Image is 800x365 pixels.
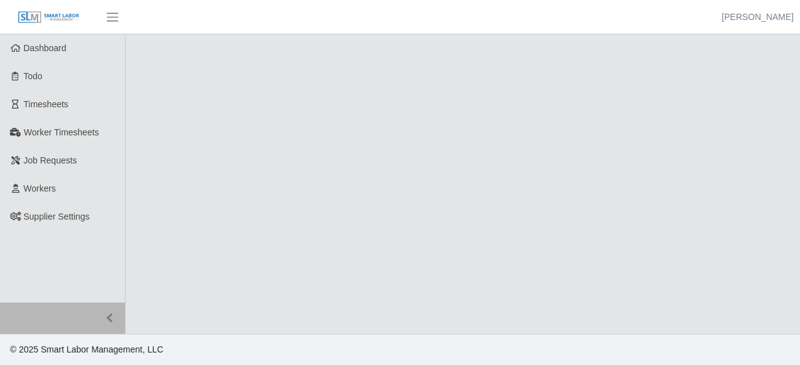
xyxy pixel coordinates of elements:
[24,127,99,137] span: Worker Timesheets
[24,71,42,81] span: Todo
[24,183,56,193] span: Workers
[722,11,794,24] a: [PERSON_NAME]
[24,155,77,165] span: Job Requests
[24,99,69,109] span: Timesheets
[17,11,80,24] img: SLM Logo
[24,212,90,221] span: Supplier Settings
[10,344,163,354] span: © 2025 Smart Labor Management, LLC
[24,43,67,53] span: Dashboard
